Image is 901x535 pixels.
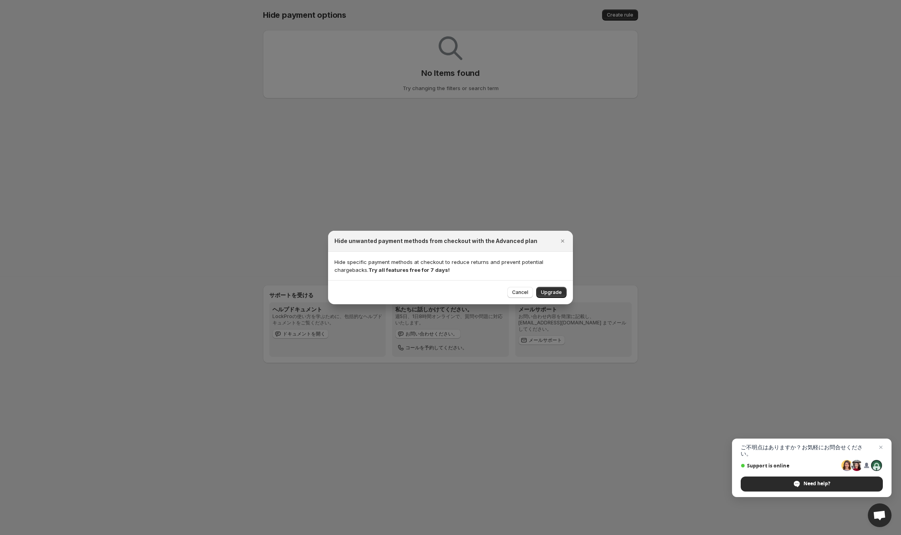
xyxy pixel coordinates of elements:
p: Hide specific payment methods at checkout to reduce returns and prevent potential chargebacks. [334,258,567,274]
button: Cancel [507,287,533,298]
span: Need help? [803,480,830,487]
span: Need help? [741,477,883,492]
h2: Hide unwanted payment methods from checkout with the Advanced plan [334,237,537,245]
button: Close [557,235,568,247]
span: Upgrade [541,289,562,296]
span: Support is online [741,463,839,469]
strong: Try all features free for 7 days! [368,267,450,273]
button: Upgrade [536,287,567,298]
a: Open chat [868,503,892,527]
span: ご不明点はありますか？お気軽にお問合せください。 [741,444,883,457]
span: Cancel [512,289,528,296]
